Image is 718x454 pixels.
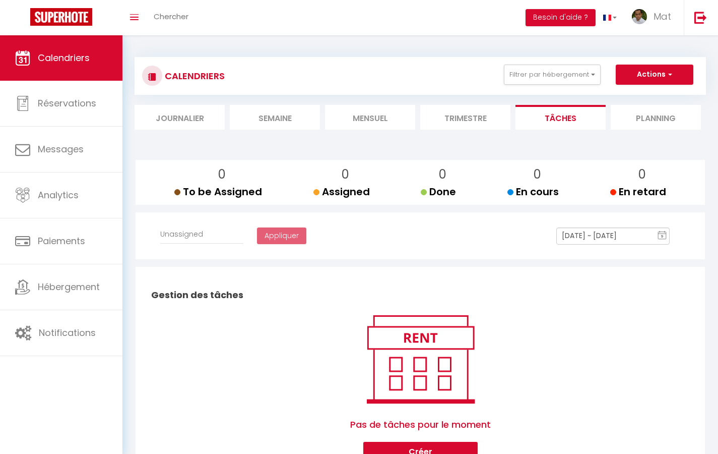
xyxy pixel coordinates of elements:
[174,185,262,199] span: To be Assigned
[356,311,485,408] img: rent.png
[38,51,90,64] span: Calendriers
[526,9,596,26] button: Besoin d'aide ?
[661,234,664,239] text: 9
[182,165,262,184] p: 0
[154,11,188,22] span: Chercher
[420,105,510,130] li: Trimestre
[421,185,456,199] span: Done
[30,8,92,26] img: Super Booking
[429,165,456,184] p: 0
[632,9,647,24] img: ...
[515,105,606,130] li: Tâches
[38,280,100,293] span: Hébergement
[257,228,306,245] button: Appliquer
[610,185,666,199] span: En retard
[313,185,370,199] span: Assigned
[556,228,670,245] input: Select Date Range
[230,105,320,130] li: Semaine
[149,279,692,311] h2: Gestion des tâches
[515,165,559,184] p: 0
[38,143,84,155] span: Messages
[38,97,96,109] span: Réservations
[616,65,693,85] button: Actions
[618,165,666,184] p: 0
[325,105,415,130] li: Mensuel
[135,105,225,130] li: Journalier
[39,326,96,339] span: Notifications
[321,165,370,184] p: 0
[38,235,85,247] span: Paiements
[38,189,79,201] span: Analytics
[8,4,38,34] button: Ouvrir le widget de chat LiveChat
[654,10,671,23] span: Mat
[611,105,701,130] li: Planning
[162,65,225,87] h3: CALENDRIERS
[507,185,559,199] span: En cours
[694,11,707,24] img: logout
[350,408,491,442] span: Pas de tâches pour le moment
[504,65,601,85] button: Filtrer par hébergement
